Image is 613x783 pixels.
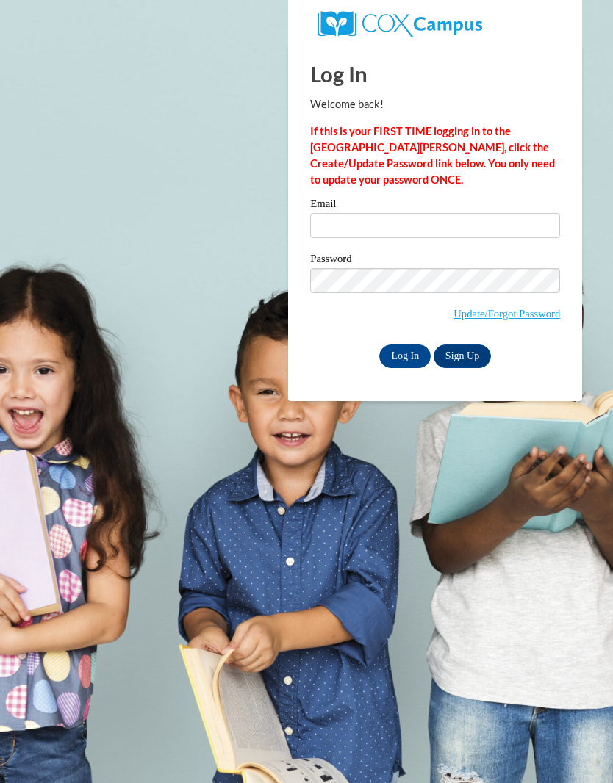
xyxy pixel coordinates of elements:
label: Email [310,198,560,213]
h1: Log In [310,59,560,89]
a: Sign Up [434,344,491,368]
a: Update/Forgot Password [454,308,560,320]
p: Welcome back! [310,96,560,112]
strong: If this is your FIRST TIME logging in to the [GEOGRAPHIC_DATA][PERSON_NAME], click the Create/Upd... [310,125,555,186]
a: COX Campus [318,17,481,29]
label: Password [310,253,560,268]
img: COX Campus [318,11,481,37]
input: Log In [379,344,431,368]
